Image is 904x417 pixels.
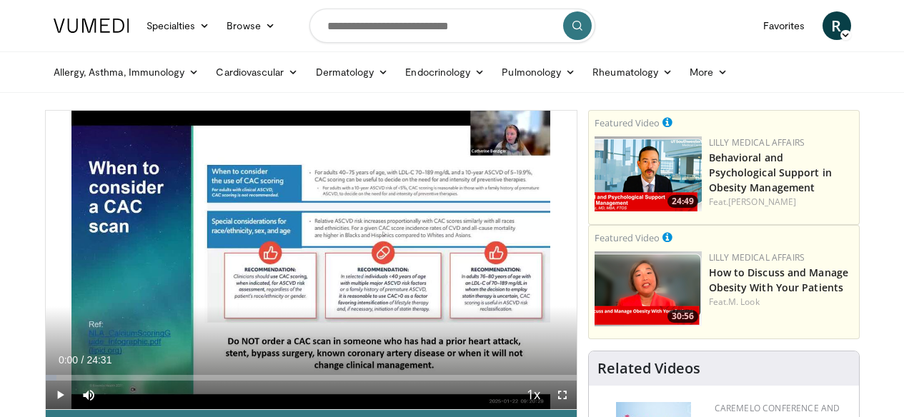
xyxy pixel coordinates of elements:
a: Rheumatology [584,58,681,86]
a: Specialties [138,11,219,40]
a: Cardiovascular [207,58,307,86]
a: Allergy, Asthma, Immunology [45,58,208,86]
video-js: Video Player [46,111,577,410]
div: Feat. [709,296,853,308]
div: Feat. [709,196,853,208]
button: Fullscreen [548,381,577,409]
a: [PERSON_NAME] [728,196,796,208]
a: Lilly Medical Affairs [709,136,805,149]
span: 30:56 [667,310,698,323]
small: Featured Video [595,116,660,129]
a: Favorites [755,11,814,40]
h4: Related Videos [597,360,700,377]
a: Lilly Medical Affairs [709,251,805,263]
div: Progress Bar [46,375,577,381]
a: 30:56 [595,251,702,326]
span: 24:31 [86,354,111,366]
img: c98a6a29-1ea0-4bd5-8cf5-4d1e188984a7.png.150x105_q85_crop-smart_upscale.png [595,251,702,326]
a: M. Look [728,296,760,308]
span: 24:49 [667,195,698,208]
a: 24:49 [595,136,702,211]
img: VuMedi Logo [54,19,129,33]
small: Featured Video [595,231,660,244]
a: Behavioral and Psychological Support in Obesity Management [709,151,832,194]
button: Mute [74,381,103,409]
img: ba3304f6-7838-4e41-9c0f-2e31ebde6754.png.150x105_q85_crop-smart_upscale.png [595,136,702,211]
a: Endocrinology [397,58,493,86]
a: Pulmonology [493,58,584,86]
a: More [681,58,736,86]
a: R [823,11,851,40]
a: Dermatology [307,58,397,86]
span: 0:00 [59,354,78,366]
input: Search topics, interventions [309,9,595,43]
button: Play [46,381,74,409]
span: / [81,354,84,366]
a: How to Discuss and Manage Obesity With Your Patients [709,266,849,294]
a: Browse [218,11,284,40]
button: Playback Rate [520,381,548,409]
